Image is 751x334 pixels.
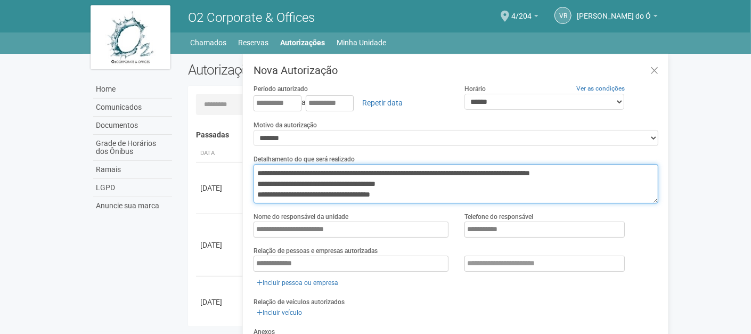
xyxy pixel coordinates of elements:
[254,307,305,319] a: Incluir veículo
[254,297,345,307] label: Relação de veículos autorizados
[280,35,325,50] a: Autorizações
[577,13,658,22] a: [PERSON_NAME] do Ó
[93,135,172,161] a: Grade de Horários dos Ônibus
[200,297,240,307] div: [DATE]
[511,2,532,20] span: 4/204
[254,154,355,164] label: Detalhamento do que será realizado
[254,94,449,112] div: a
[254,120,317,130] label: Motivo da autorização
[93,80,172,99] a: Home
[93,117,172,135] a: Documentos
[577,2,651,20] span: Viviane Rocha do Ó
[554,7,572,24] a: VR
[93,99,172,117] a: Comunicados
[188,10,315,25] span: O2 Corporate & Offices
[91,5,170,69] img: logo.jpg
[254,84,308,94] label: Período autorizado
[254,246,378,256] label: Relação de pessoas e empresas autorizadas
[464,212,533,222] label: Telefone do responsável
[93,161,172,179] a: Ramais
[337,35,386,50] a: Minha Unidade
[196,131,652,139] h4: Passadas
[511,13,538,22] a: 4/204
[576,85,625,92] a: Ver as condições
[200,240,240,250] div: [DATE]
[238,35,268,50] a: Reservas
[93,197,172,215] a: Anuncie sua marca
[196,145,244,162] th: Data
[190,35,226,50] a: Chamados
[355,94,410,112] a: Repetir data
[254,65,660,76] h3: Nova Autorização
[200,183,240,193] div: [DATE]
[254,212,348,222] label: Nome do responsável da unidade
[464,84,486,94] label: Horário
[254,277,341,289] a: Incluir pessoa ou empresa
[93,179,172,197] a: LGPD
[188,62,416,78] h2: Autorizações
